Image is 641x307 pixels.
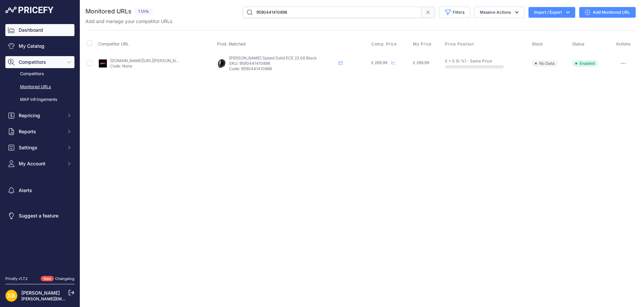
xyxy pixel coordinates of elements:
span: My Price [413,41,432,47]
span: My Account [19,160,62,167]
span: Status [572,41,585,46]
h2: Monitored URLs [85,7,132,16]
button: Massive Actions [474,7,524,18]
img: Pricefy Logo [5,7,53,13]
span: 1 Urls [134,8,153,15]
button: My Account [5,158,74,170]
button: My Price [413,41,433,47]
button: Repricing [5,110,74,122]
span: [PERSON_NAME] Speed Solid ECE 22.06 Black [229,55,317,60]
span: Repricing [19,112,62,119]
a: My Catalog [5,40,74,52]
a: Alerts [5,184,74,196]
button: Price Position [445,41,475,47]
a: Monitored URLs [5,81,74,93]
a: Competitors [5,68,74,80]
span: Price Position [445,41,474,47]
span: Stock [532,41,543,46]
span: No Data [532,60,558,67]
nav: Sidebar [5,24,74,268]
span: Enabled [572,60,598,67]
p: Code: None [110,63,180,69]
span: Prod. Matched [217,41,246,46]
span: £ 269.99 [413,60,429,65]
span: Actions [616,41,631,46]
a: Dashboard [5,24,74,36]
a: Changelog [55,276,74,281]
button: Reports [5,126,74,138]
a: [PERSON_NAME][EMAIL_ADDRESS][DOMAIN_NAME] [21,296,124,301]
span: New [41,276,54,282]
a: [DOMAIN_NAME][URL][PERSON_NAME] [110,58,186,63]
a: Add Monitored URL [579,7,636,18]
button: Competitors [5,56,74,68]
a: Suggest a feature [5,210,74,222]
input: Search [243,7,421,18]
button: Settings [5,142,74,154]
button: Filters [439,7,470,18]
span: Settings [19,144,62,151]
span: Competitors [19,59,62,65]
div: Pricefy v1.7.2 [5,276,28,282]
span: £ 269.99 [371,60,387,65]
span: Reports [19,128,62,135]
p: SKU: 9590441410898 [229,61,336,66]
button: Import / Export [528,7,575,18]
span: £ + 0 (0 %) - Same Price [445,58,492,63]
button: Comp. Price [371,41,398,47]
a: [PERSON_NAME] [21,290,60,296]
p: Code: 9590441410898 [229,66,336,71]
span: Competitor URL [98,41,129,46]
a: MAP infringements [5,94,74,106]
span: Comp. Price [371,41,397,47]
p: Add and manage your competitor URLs [85,18,172,25]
